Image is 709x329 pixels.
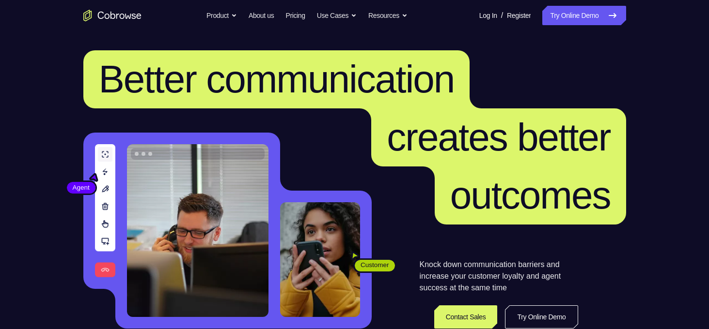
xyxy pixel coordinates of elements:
[542,6,626,25] a: Try Online Demo
[285,6,305,25] a: Pricing
[206,6,237,25] button: Product
[83,10,142,21] a: Go to the home page
[420,259,578,294] p: Knock down communication barriers and increase your customer loyalty and agent success at the sam...
[434,305,498,329] a: Contact Sales
[507,6,531,25] a: Register
[387,116,610,159] span: creates better
[501,10,503,21] span: /
[368,6,408,25] button: Resources
[99,58,455,101] span: Better communication
[479,6,497,25] a: Log In
[317,6,357,25] button: Use Cases
[450,174,611,217] span: outcomes
[280,202,360,317] img: A customer holding their phone
[127,144,268,317] img: A customer support agent talking on the phone
[249,6,274,25] a: About us
[505,305,578,329] a: Try Online Demo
